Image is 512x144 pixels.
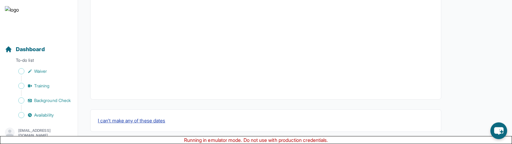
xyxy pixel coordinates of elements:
[5,67,78,76] a: Waiver
[2,121,75,141] button: Support
[490,122,507,139] button: chat-button
[34,97,71,104] span: Background Check
[5,128,73,139] button: [EMAIL_ADDRESS][DOMAIN_NAME]
[2,35,75,56] button: Dashboard
[5,6,19,26] img: logo
[34,83,50,89] span: Training
[98,117,165,124] button: I can't make any of these dates
[5,82,78,90] a: Training
[5,111,78,119] a: Availability
[2,57,75,66] p: To-do list
[5,96,78,105] a: Background Check
[5,45,45,54] a: Dashboard
[18,128,73,138] p: [EMAIL_ADDRESS][DOMAIN_NAME]
[34,68,47,74] span: Waiver
[16,45,45,54] span: Dashboard
[34,112,54,118] span: Availability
